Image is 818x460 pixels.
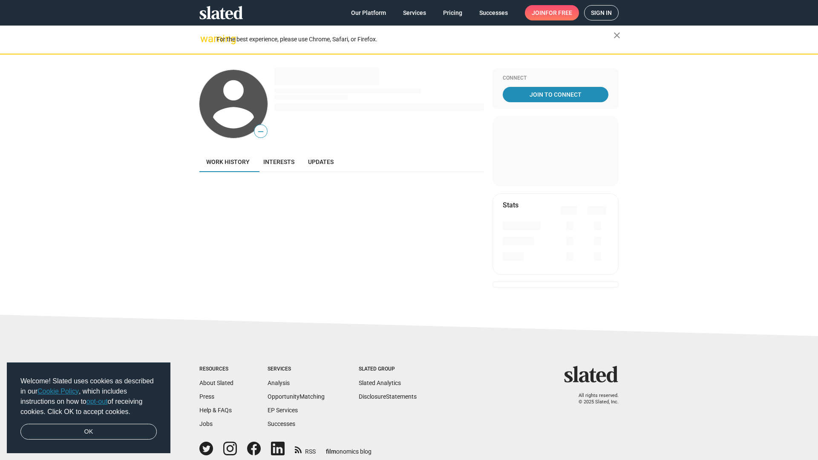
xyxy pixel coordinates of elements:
[359,393,417,400] a: DisclosureStatements
[503,75,608,82] div: Connect
[436,5,469,20] a: Pricing
[268,379,290,386] a: Analysis
[268,366,325,373] div: Services
[263,158,294,165] span: Interests
[326,448,336,455] span: film
[344,5,393,20] a: Our Platform
[591,6,612,20] span: Sign in
[199,379,233,386] a: About Slated
[532,5,572,20] span: Join
[7,362,170,454] div: cookieconsent
[200,34,210,44] mat-icon: warning
[268,393,325,400] a: OpportunityMatching
[570,393,619,405] p: All rights reserved. © 2025 Slated, Inc.
[199,420,213,427] a: Jobs
[199,152,256,172] a: Work history
[503,201,518,210] mat-card-title: Stats
[301,152,340,172] a: Updates
[216,34,613,45] div: For the best experience, please use Chrome, Safari, or Firefox.
[443,5,462,20] span: Pricing
[584,5,619,20] a: Sign in
[20,424,157,440] a: dismiss cookie message
[479,5,508,20] span: Successes
[256,152,301,172] a: Interests
[268,407,298,414] a: EP Services
[37,388,79,395] a: Cookie Policy
[199,407,232,414] a: Help & FAQs
[612,30,622,40] mat-icon: close
[199,393,214,400] a: Press
[254,126,267,137] span: —
[20,376,157,417] span: Welcome! Slated uses cookies as described in our , which includes instructions on how to of recei...
[359,366,417,373] div: Slated Group
[268,420,295,427] a: Successes
[525,5,579,20] a: Joinfor free
[472,5,515,20] a: Successes
[308,158,334,165] span: Updates
[326,441,372,456] a: filmonomics blog
[504,87,607,102] span: Join To Connect
[396,5,433,20] a: Services
[199,366,233,373] div: Resources
[359,379,401,386] a: Slated Analytics
[206,158,250,165] span: Work history
[86,398,108,405] a: opt-out
[545,5,572,20] span: for free
[403,5,426,20] span: Services
[295,443,316,456] a: RSS
[503,87,608,102] a: Join To Connect
[351,5,386,20] span: Our Platform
